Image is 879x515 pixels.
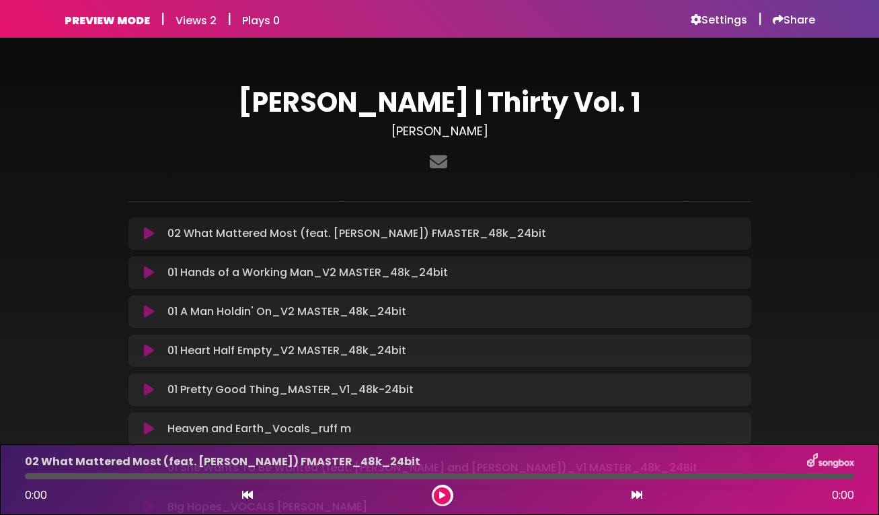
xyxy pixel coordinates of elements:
[167,421,351,437] p: Heaven and Earth_Vocals_ruff m
[691,13,747,27] a: Settings
[832,487,854,504] span: 0:00
[176,14,217,27] h6: Views 2
[65,14,150,27] h6: PREVIEW MODE
[167,304,406,320] p: 01 A Man Holdin' On_V2 MASTER_48k_24bit
[773,13,815,27] a: Share
[161,11,165,27] h5: |
[128,124,751,139] h3: [PERSON_NAME]
[227,11,231,27] h5: |
[167,226,546,242] p: 02 What Mattered Most (feat. [PERSON_NAME]) FMASTER_48k_24bit
[758,11,762,27] h5: |
[167,382,414,398] p: 01 Pretty Good Thing_MASTER_V1_48k-24bit
[167,343,406,359] p: 01 Heart Half Empty_V2 MASTER_48k_24bit
[242,14,280,27] h6: Plays 0
[25,454,420,470] p: 02 What Mattered Most (feat. [PERSON_NAME]) FMASTER_48k_24bit
[128,86,751,118] h1: [PERSON_NAME] | Thirty Vol. 1
[167,265,448,281] p: 01 Hands of a Working Man_V2 MASTER_48k_24bit
[807,453,854,471] img: songbox-logo-white.png
[25,487,47,503] span: 0:00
